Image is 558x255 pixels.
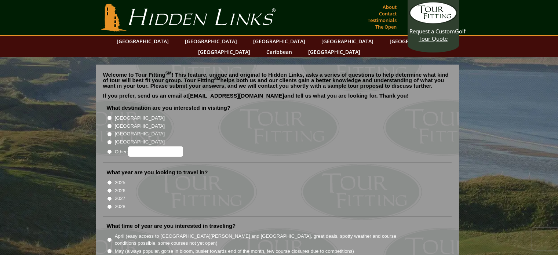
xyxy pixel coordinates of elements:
[115,248,354,255] label: May (always popular, gorse in bloom, busier towards end of the month, few course closures due to ...
[128,146,183,157] input: Other:
[107,222,236,230] label: What time of year are you interested in traveling?
[115,130,165,138] label: [GEOGRAPHIC_DATA]
[115,195,125,202] label: 2027
[113,36,172,47] a: [GEOGRAPHIC_DATA]
[115,123,165,130] label: [GEOGRAPHIC_DATA]
[107,169,208,176] label: What year are you looking to travel in?
[386,36,445,47] a: [GEOGRAPHIC_DATA]
[263,47,296,57] a: Caribbean
[103,72,452,88] p: Welcome to Tour Fitting ! This feature, unique and original to Hidden Links, asks a series of que...
[381,2,398,12] a: About
[115,187,125,194] label: 2026
[103,93,452,104] p: If you prefer, send us an email at and tell us what you are looking for. Thank you!
[194,47,254,57] a: [GEOGRAPHIC_DATA]
[115,114,165,122] label: [GEOGRAPHIC_DATA]
[249,36,309,47] a: [GEOGRAPHIC_DATA]
[115,203,125,210] label: 2028
[115,233,410,247] label: April (easy access to [GEOGRAPHIC_DATA][PERSON_NAME] and [GEOGRAPHIC_DATA], great deals, spotty w...
[409,28,455,35] span: Request a Custom
[377,8,398,19] a: Contact
[373,22,398,32] a: The Open
[366,15,398,25] a: Testimonials
[304,47,364,57] a: [GEOGRAPHIC_DATA]
[107,104,231,112] label: What destination are you interested in visiting?
[409,2,457,42] a: Request a CustomGolf Tour Quote
[115,138,165,146] label: [GEOGRAPHIC_DATA]
[214,76,220,81] sup: SM
[318,36,377,47] a: [GEOGRAPHIC_DATA]
[115,179,125,186] label: 2025
[115,146,183,157] label: Other:
[181,36,241,47] a: [GEOGRAPHIC_DATA]
[165,71,172,75] sup: SM
[188,92,284,99] a: [EMAIL_ADDRESS][DOMAIN_NAME]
